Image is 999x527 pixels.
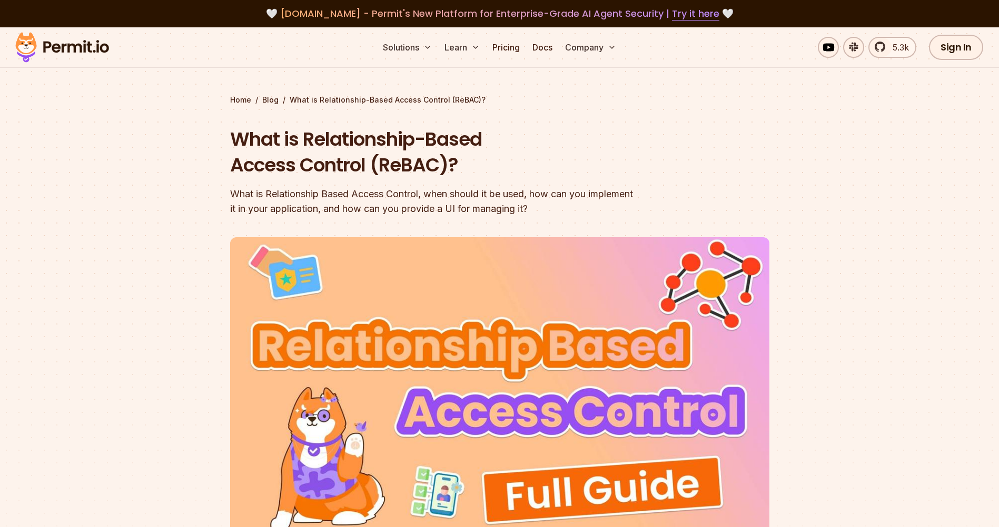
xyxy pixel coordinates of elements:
button: Company [561,37,620,58]
img: Permit logo [11,29,114,65]
button: Learn [440,37,484,58]
a: Pricing [488,37,524,58]
div: What is Relationship Based Access Control, when should it be used, how can you implement it in yo... [230,187,635,216]
a: Blog [262,95,279,105]
a: Docs [528,37,557,58]
button: Solutions [379,37,436,58]
a: Sign In [929,35,983,60]
a: Home [230,95,251,105]
h1: What is Relationship-Based Access Control (ReBAC)? [230,126,635,178]
span: 5.3k [886,41,909,54]
a: Try it here [672,7,719,21]
div: 🤍 🤍 [25,6,974,21]
a: 5.3k [868,37,916,58]
span: [DOMAIN_NAME] - Permit's New Platform for Enterprise-Grade AI Agent Security | [280,7,719,20]
div: / / [230,95,769,105]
